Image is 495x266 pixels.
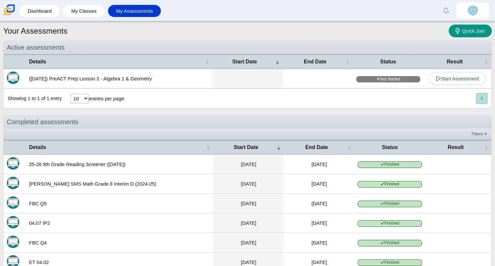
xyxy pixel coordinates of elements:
span: Start Date : Activate to remove sorting [275,58,279,65]
time: Apr 2, 2025 at 9:24 AM [312,259,327,265]
time: Apr 2, 2025 at 9:19 AM [241,259,256,265]
a: Alerts [439,3,453,18]
img: Itembank [7,196,19,209]
time: Apr 4, 2025 at 8:57 AM [312,240,327,245]
span: Finished [358,181,422,187]
button: 1 [476,93,487,104]
a: Filters [470,131,490,137]
time: Apr 11, 2025 at 8:32 AM [241,201,256,206]
time: Apr 7, 2025 at 9:00 AM [241,220,256,226]
span: Details : Activate to sort [206,144,210,151]
time: Apr 11, 2025 at 9:01 AM [312,201,327,206]
span: Finished [358,220,422,226]
td: [PERSON_NAME] SMS Math Grade 8 Interim D (2024-25) [26,174,213,194]
a: Quick Join [449,25,492,37]
span: Status [356,58,420,65]
span: Result [428,144,483,151]
td: ([DATE]) PreACT Prep Lesson 2 - Algebra 1 & Geometry [26,69,212,89]
td: FBC Q4 [26,233,213,253]
a: Start Assessment [429,72,486,85]
img: Itembank [7,177,19,189]
div: Completed assessments [4,115,491,129]
img: Itembank [7,72,19,84]
div: Showing 1 to 1 of 1 entry [4,89,62,108]
span: Start Date [217,144,275,151]
span: Result [427,58,483,65]
img: charline.cooper.QW7fcV [468,5,478,16]
span: Details [29,144,205,151]
span: Result : Activate to sort [484,58,488,65]
td: FBC Q5 [26,194,213,213]
span: Quick Join [462,28,485,34]
label: entries per page [89,96,124,101]
img: Itembank [7,216,19,228]
a: My Classes [66,5,101,17]
span: Finished [358,201,422,207]
span: Not Started [356,76,420,82]
span: Finished [358,259,422,266]
time: Aug 21, 2025 at 11:14 AM [241,161,256,167]
nav: pagination [475,93,487,104]
span: End Date [286,58,345,65]
img: Carmen School of Science & Technology [3,3,16,17]
time: Jun 5, 2025 at 8:57 AM [312,181,327,187]
span: Result : Activate to sort [484,144,488,151]
span: Finished [358,161,422,168]
a: My Assessments [111,5,158,17]
h1: Your Assessments [3,25,68,37]
td: 04.07 IP2 [26,213,213,233]
span: Details [29,58,204,65]
span: End Date [287,144,346,151]
span: End Date : Activate to sort [346,58,350,65]
a: charline.cooper.QW7fcV [456,3,489,18]
time: Apr 4, 2025 at 8:23 AM [241,240,256,245]
time: Jun 4, 2025 at 8:57 AM [241,181,256,187]
time: Apr 7, 2025 at 9:02 AM [312,220,327,226]
span: Start Date : Activate to remove sorting [277,144,281,151]
img: Itembank [7,157,19,170]
td: 25-26 9th Grade Reading Screener ([DATE]) [26,155,213,174]
a: Carmen School of Science & Technology [3,12,16,18]
time: Aug 21, 2025 at 11:37 AM [312,161,327,167]
a: Dashboard [23,5,56,17]
span: End Date : Activate to sort [347,144,351,151]
div: Active assessments [4,41,491,54]
span: Status [358,144,422,151]
span: Start Assessment [436,76,479,81]
span: Start Date [215,58,274,65]
img: Itembank [7,236,19,248]
span: Finished [358,240,422,246]
span: Details : Activate to sort [205,58,209,65]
